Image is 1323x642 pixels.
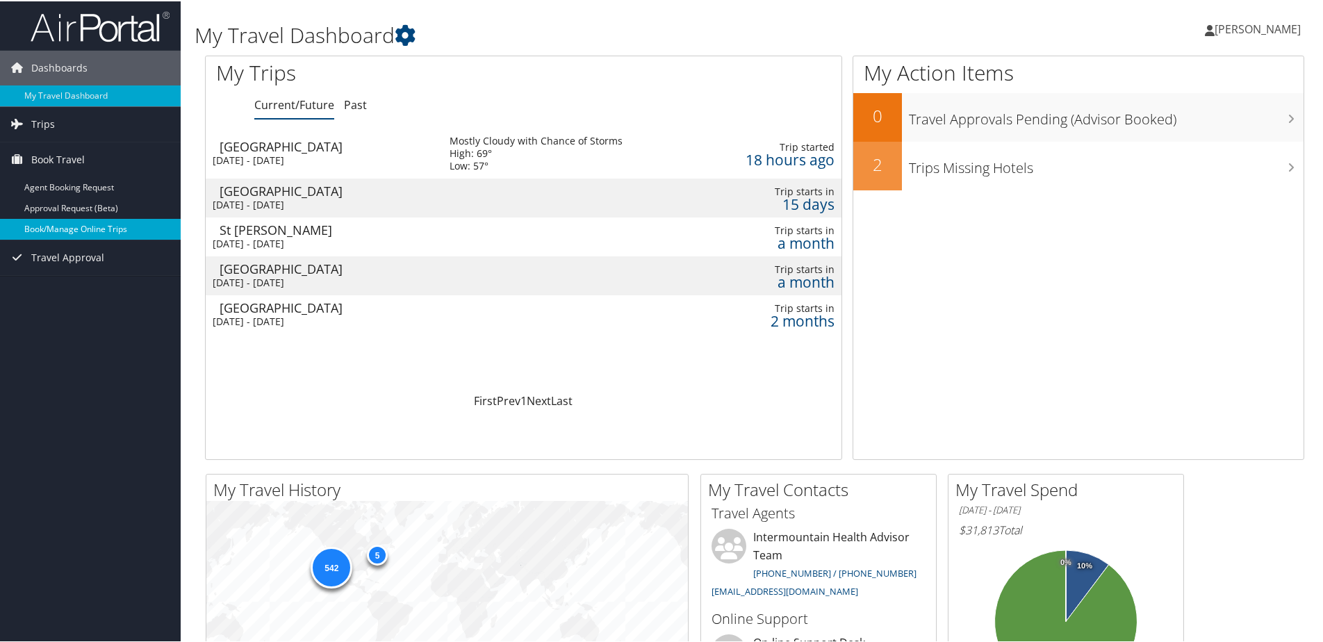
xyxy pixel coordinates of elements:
[216,57,566,86] h1: My Trips
[712,584,858,596] a: [EMAIL_ADDRESS][DOMAIN_NAME]
[213,477,688,500] h2: My Travel History
[720,236,835,248] div: a month
[959,521,999,536] span: $31,813
[213,153,429,165] div: [DATE] - [DATE]
[213,236,429,249] div: [DATE] - [DATE]
[220,139,436,151] div: [GEOGRAPHIC_DATA]
[853,103,902,126] h2: 0
[220,183,436,196] div: [GEOGRAPHIC_DATA]
[720,274,835,287] div: a month
[450,133,623,146] div: Mostly Cloudy with Chance of Storms
[474,392,497,407] a: First
[1205,7,1315,49] a: [PERSON_NAME]
[311,545,352,586] div: 542
[853,92,1304,140] a: 0Travel Approvals Pending (Advisor Booked)
[720,152,835,165] div: 18 hours ago
[450,158,623,171] div: Low: 57°
[720,184,835,197] div: Trip starts in
[1215,20,1301,35] span: [PERSON_NAME]
[853,151,902,175] h2: 2
[497,392,520,407] a: Prev
[195,19,942,49] h1: My Travel Dashboard
[955,477,1183,500] h2: My Travel Spend
[1077,561,1092,569] tspan: 10%
[220,261,436,274] div: [GEOGRAPHIC_DATA]
[31,9,170,42] img: airportal-logo.png
[527,392,551,407] a: Next
[31,141,85,176] span: Book Travel
[254,96,334,111] a: Current/Future
[220,222,436,235] div: St [PERSON_NAME]
[367,543,388,564] div: 5
[720,262,835,274] div: Trip starts in
[959,521,1173,536] h6: Total
[853,57,1304,86] h1: My Action Items
[31,49,88,84] span: Dashboards
[909,101,1304,128] h3: Travel Approvals Pending (Advisor Booked)
[712,502,926,522] h3: Travel Agents
[720,301,835,313] div: Trip starts in
[344,96,367,111] a: Past
[959,502,1173,516] h6: [DATE] - [DATE]
[31,106,55,140] span: Trips
[213,197,429,210] div: [DATE] - [DATE]
[213,275,429,288] div: [DATE] - [DATE]
[551,392,573,407] a: Last
[213,314,429,327] div: [DATE] - [DATE]
[450,146,623,158] div: High: 69°
[708,477,936,500] h2: My Travel Contacts
[712,608,926,627] h3: Online Support
[720,197,835,209] div: 15 days
[520,392,527,407] a: 1
[753,566,917,578] a: [PHONE_NUMBER] / [PHONE_NUMBER]
[720,140,835,152] div: Trip started
[31,239,104,274] span: Travel Approval
[720,223,835,236] div: Trip starts in
[220,300,436,313] div: [GEOGRAPHIC_DATA]
[720,313,835,326] div: 2 months
[853,140,1304,189] a: 2Trips Missing Hotels
[909,150,1304,176] h3: Trips Missing Hotels
[1060,557,1071,566] tspan: 0%
[705,527,932,602] li: Intermountain Health Advisor Team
